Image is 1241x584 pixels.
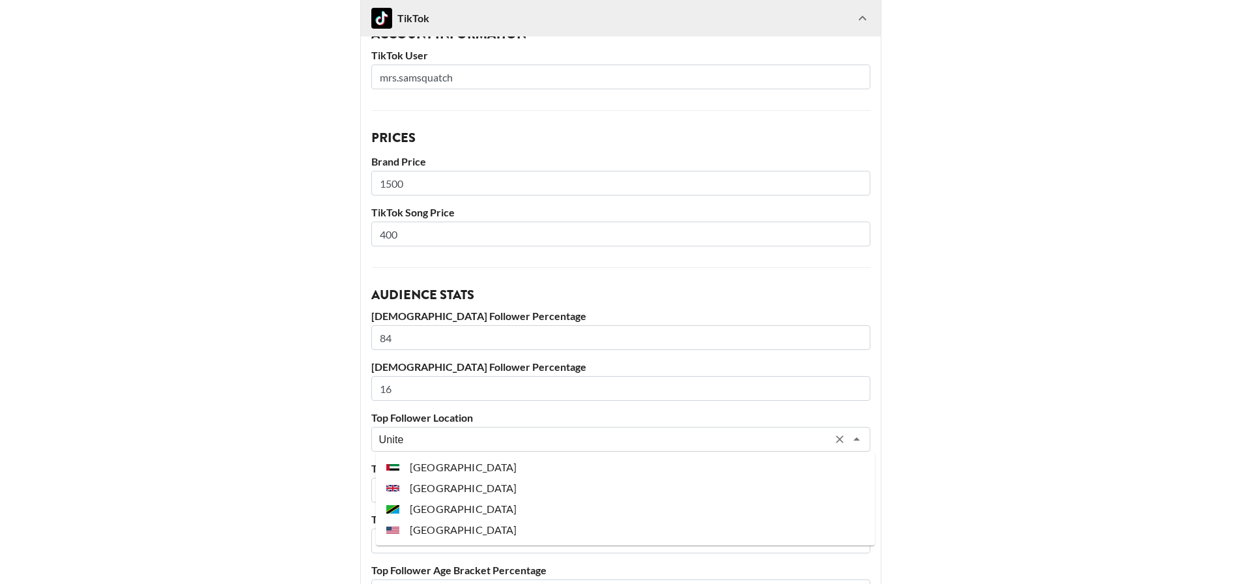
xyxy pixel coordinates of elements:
li: [GEOGRAPHIC_DATA] [376,519,875,540]
label: [DEMOGRAPHIC_DATA] Follower Percentage [371,310,870,323]
h3: Account Information [371,28,870,41]
label: Top Follower Location [371,411,870,424]
button: Close [848,430,866,448]
label: Top Follower Age Bracket [371,513,870,526]
label: Brand Price [371,155,870,168]
h3: Audience Stats [371,289,870,302]
label: Top Follower Age Bracket Percentage [371,564,870,577]
label: Top Follower Location Percentage [371,462,870,475]
label: TikTok User [371,49,870,62]
label: TikTok Song Price [371,206,870,219]
li: [GEOGRAPHIC_DATA] [376,478,875,499]
h3: Prices [371,132,870,145]
label: [DEMOGRAPHIC_DATA] Follower Percentage [371,360,870,373]
li: [GEOGRAPHIC_DATA] [376,457,875,478]
img: TikTok [371,8,392,29]
div: TikTok [371,8,429,29]
li: [GEOGRAPHIC_DATA] [376,499,875,519]
button: Clear [831,430,849,448]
